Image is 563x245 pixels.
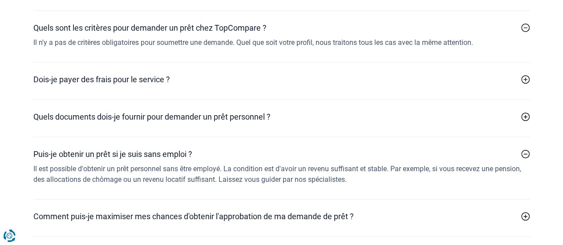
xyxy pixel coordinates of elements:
a: Dois-je payer des frais pour le service ? [33,73,530,85]
a: Quels documents dois-je fournir pour demander un prêt personnel ? [33,111,530,123]
a: Comment puis-je maximiser mes chances d'obtenir l'approbation de ma demande de prêt ? [33,210,530,222]
h2: Quels sont les critères pour demander un prêt chez TopCompare ? [33,22,267,34]
div: Il n'y a pas de critères obligatoires pour soumettre une demande. Quel que soit votre profil, nou... [33,37,530,48]
a: Quels sont les critères pour demander un prêt chez TopCompare ? [33,22,530,34]
h2: Dois-je payer des frais pour le service ? [33,73,170,85]
a: Puis-je obtenir un prêt si je suis sans emploi ? [33,148,530,160]
h2: Quels documents dois-je fournir pour demander un prêt personnel ? [33,111,271,123]
h2: Puis-je obtenir un prêt si je suis sans emploi ? [33,148,192,160]
h2: Comment puis-je maximiser mes chances d'obtenir l'approbation de ma demande de prêt ? [33,210,354,222]
div: Il est possible d'obtenir un prêt personnel sans être employé. La condition est d'avoir un revenu... [33,164,530,185]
